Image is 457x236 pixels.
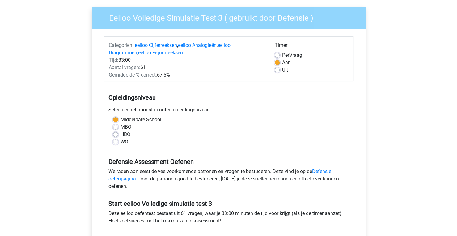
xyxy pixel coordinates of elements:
a: eelloo Analogieën [178,42,217,48]
label: Uit [282,66,288,74]
h5: Start eelloo Volledige simulatie test 3 [108,200,349,207]
label: Middelbare School [121,116,161,123]
span: Tijd: [109,57,118,63]
div: , , , [104,42,270,56]
div: We raden aan eerst de veelvoorkomende patronen en vragen te bestuderen. Deze vind je op de . Door... [104,168,353,193]
label: Aan [282,59,291,66]
a: eelloo Figuurreeksen [138,50,183,56]
h5: Defensie Assessment Oefenen [108,158,349,165]
span: Categoriën: [109,42,133,48]
label: MBO [121,123,131,131]
label: HBO [121,131,130,138]
div: Deze eelloo oefentest bestaat uit 61 vragen, waar je 33:00 minuten de tijd voor krijgt (als je de... [104,210,353,227]
div: 33:00 [104,56,270,64]
span: Gemiddelde % correct: [109,72,157,78]
div: 61 [104,64,270,71]
div: Timer [275,42,349,52]
a: eelloo Cijferreeksen [135,42,177,48]
label: Vraag [282,52,302,59]
h3: Eelloo Volledige Simulatie Test 3 ( gebruikt door Defensie ) [102,11,361,23]
div: Selecteer het hoogst genoten opleidingsniveau. [104,106,353,116]
span: Per [282,52,289,58]
div: 67,5% [104,71,270,79]
label: WO [121,138,128,146]
h5: Opleidingsniveau [108,91,349,104]
span: Aantal vragen: [109,64,140,70]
